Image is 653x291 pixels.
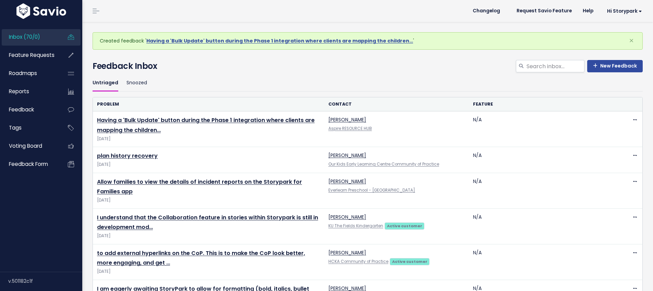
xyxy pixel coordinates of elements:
[328,223,383,229] a: KU The Fields Kindergarten
[328,161,439,167] a: Our Kids Early Learning Centre Community of Practice
[93,75,643,91] ul: Filter feature requests
[9,33,40,40] span: Inbox (70/0)
[385,222,424,229] a: Active customer
[328,178,366,185] a: [PERSON_NAME]
[328,187,415,193] a: Everlearn Preschool - [GEOGRAPHIC_DATA]
[8,272,82,290] div: v.501182c1f
[390,258,430,265] a: Active customer
[469,147,614,173] td: N/A
[387,223,422,229] strong: Active customer
[9,106,34,113] span: Feedback
[469,173,614,208] td: N/A
[9,70,37,77] span: Roadmaps
[587,60,643,72] a: New Feedback
[97,214,318,231] a: I understand that the Collaboration feature in stories within Storypark is still in development mod…
[93,75,118,91] a: Untriaged
[97,135,320,143] span: [DATE]
[97,232,320,240] span: [DATE]
[126,75,147,91] a: Snoozed
[97,116,315,134] a: Having a 'Bulk Update' button during the Phase 1 integration where clients are mapping the children…
[324,97,469,111] th: Contact
[97,268,320,275] span: [DATE]
[469,97,614,111] th: Feature
[97,178,302,196] a: Allow families to view the details of incident reports on the Storypark for Families app
[97,197,320,204] span: [DATE]
[2,29,57,45] a: Inbox (70/0)
[97,152,158,160] a: plan history recovery ​
[328,152,366,159] a: [PERSON_NAME]
[469,244,614,280] td: N/A
[9,160,48,168] span: Feedback form
[146,37,413,44] a: Having a 'Bulk Update' button during the Phase 1 integration where clients are mapping the children…
[93,60,643,72] h4: Feedback Inbox
[577,6,599,16] a: Help
[97,161,320,168] span: [DATE]
[392,259,427,264] strong: Active customer
[9,51,55,59] span: Feature Requests
[328,259,388,264] a: HCKA Community of Practice
[607,9,642,14] span: Hi Storypark
[629,35,634,46] span: ×
[2,65,57,81] a: Roadmaps
[328,214,366,220] a: [PERSON_NAME]
[2,102,57,118] a: Feedback
[15,3,68,19] img: logo-white.9d6f32f41409.svg
[9,88,29,95] span: Reports
[93,32,643,50] div: Created feedback ' '
[511,6,577,16] a: Request Savio Feature
[469,111,614,147] td: N/A
[2,138,57,154] a: Voting Board
[622,33,641,49] button: Close
[9,142,42,149] span: Voting Board
[328,116,366,123] a: [PERSON_NAME]
[2,84,57,99] a: Reports
[97,249,305,267] a: to add external hyperlinks on the CoP. This is to make the CoP look better, more engaging, and get …
[9,124,22,131] span: Tags
[328,126,372,131] a: Aspire RESOURCE HUB
[93,97,324,111] th: Problem
[2,47,57,63] a: Feature Requests
[526,60,584,72] input: Search inbox...
[469,208,614,244] td: N/A
[2,156,57,172] a: Feedback form
[473,9,500,13] span: Changelog
[328,249,366,256] a: [PERSON_NAME]
[599,6,648,16] a: Hi Storypark
[2,120,57,136] a: Tags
